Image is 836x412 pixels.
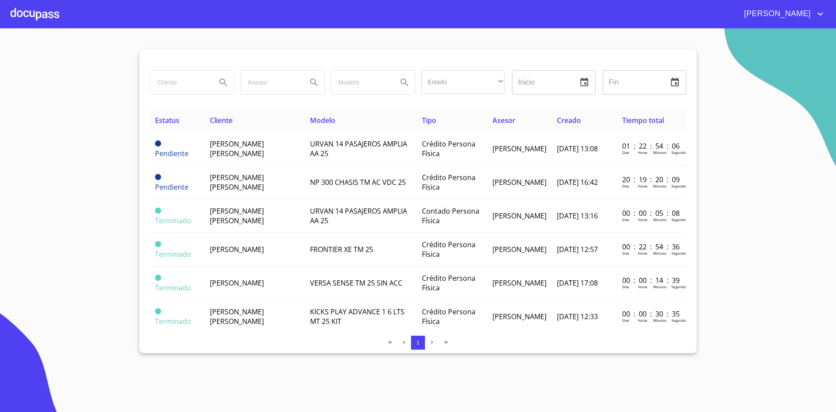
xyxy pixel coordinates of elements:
span: Creado [557,116,581,125]
span: Crédito Persona Física [422,139,475,158]
span: [DATE] 16:42 [557,177,598,187]
p: 00 : 00 : 14 : 39 [622,276,681,285]
span: [DATE] 13:08 [557,144,598,153]
p: Minutos [653,184,667,188]
p: Dias [622,318,629,323]
button: account of current user [738,7,826,21]
button: 1 [411,336,425,350]
span: Pendiente [155,149,189,158]
p: Minutos [653,318,667,323]
button: Search [303,72,324,93]
p: Dias [622,284,629,289]
span: Terminado [155,241,161,247]
span: Pendiente [155,140,161,146]
input: search [150,71,209,94]
span: Tiempo total [622,116,664,125]
span: [DATE] 12:57 [557,245,598,254]
span: Crédito Persona Física [422,173,475,192]
span: FRONTIER XE TM 25 [310,245,373,254]
span: Terminado [155,275,161,281]
p: Segundos [671,318,688,323]
span: Contado Persona Física [422,206,479,225]
span: KICKS PLAY ADVANCE 1 6 LTS MT 25 KIT [310,307,405,326]
p: Horas [638,284,647,289]
span: [PERSON_NAME] [492,177,546,187]
span: VERSA SENSE TM 25 SIN ACC [310,278,402,288]
input: search [241,71,300,94]
span: Crédito Persona Física [422,273,475,293]
span: NP 300 CHASIS TM AC VDC 25 [310,177,406,187]
p: 00 : 22 : 54 : 36 [622,242,681,252]
button: Search [394,72,415,93]
span: Terminado [155,283,191,293]
p: 01 : 22 : 54 : 06 [622,141,681,151]
p: 00 : 00 : 30 : 35 [622,309,681,319]
span: [DATE] 17:08 [557,278,598,288]
span: Terminado [155,249,191,259]
span: 1 [416,339,419,346]
p: Minutos [653,217,667,222]
span: [PERSON_NAME] [738,7,815,21]
span: [PERSON_NAME] [210,278,264,288]
span: [PERSON_NAME] [PERSON_NAME] [210,173,264,192]
span: [PERSON_NAME] [PERSON_NAME] [210,307,264,326]
span: Estatus [155,116,179,125]
p: Minutos [653,284,667,289]
input: search [331,71,391,94]
span: Terminado [155,216,191,225]
p: Minutos [653,251,667,255]
span: [PERSON_NAME] [492,245,546,254]
span: [DATE] 12:33 [557,312,598,321]
span: [PERSON_NAME] [PERSON_NAME] [210,139,264,158]
p: Dias [622,251,629,255]
p: Minutos [653,150,667,155]
p: Dias [622,150,629,155]
span: Terminado [155,308,161,314]
span: Cliente [210,116,233,125]
p: Horas [638,318,647,323]
p: Segundos [671,217,688,222]
button: Search [213,72,234,93]
span: [PERSON_NAME] [PERSON_NAME] [210,206,264,225]
p: Segundos [671,251,688,255]
p: Segundos [671,284,688,289]
p: Segundos [671,150,688,155]
div: ​ [421,70,505,94]
p: 20 : 19 : 20 : 09 [622,175,681,184]
span: [PERSON_NAME] [492,211,546,221]
span: Crédito Persona Física [422,307,475,326]
p: Horas [638,251,647,255]
p: Dias [622,184,629,188]
p: 00 : 00 : 05 : 08 [622,208,681,218]
span: [DATE] 13:16 [557,211,598,221]
span: Asesor [492,116,516,125]
span: [PERSON_NAME] [492,312,546,321]
p: Horas [638,150,647,155]
span: Terminado [155,317,191,326]
p: Horas [638,217,647,222]
span: URVAN 14 PASAJEROS AMPLIA AA 25 [310,139,407,158]
span: Crédito Persona Física [422,240,475,259]
span: Terminado [155,208,161,214]
span: Pendiente [155,174,161,180]
span: URVAN 14 PASAJEROS AMPLIA AA 25 [310,206,407,225]
span: [PERSON_NAME] [492,278,546,288]
p: Dias [622,217,629,222]
p: Segundos [671,184,688,188]
span: Modelo [310,116,335,125]
span: Tipo [422,116,436,125]
span: [PERSON_NAME] [210,245,264,254]
p: Horas [638,184,647,188]
span: [PERSON_NAME] [492,144,546,153]
span: Pendiente [155,182,189,192]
